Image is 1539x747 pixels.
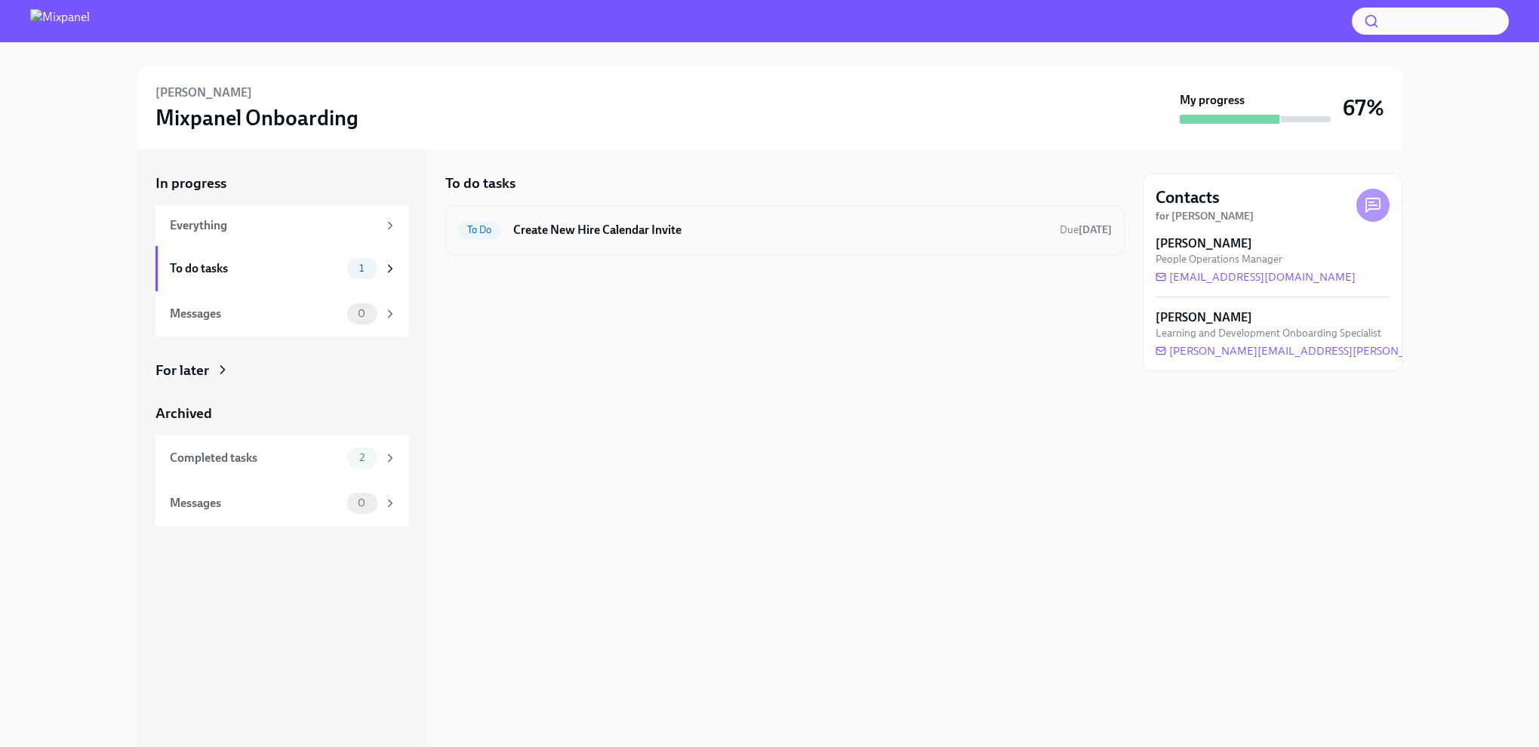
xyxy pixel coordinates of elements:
a: Messages0 [155,291,409,337]
strong: [PERSON_NAME] [1156,309,1252,326]
h5: To do tasks [445,174,516,193]
span: Due [1060,223,1112,236]
span: 0 [349,497,374,509]
h4: Contacts [1156,186,1220,209]
div: For later [155,361,209,380]
span: People Operations Manager [1156,252,1282,266]
span: October 7th, 2025 07:00 [1060,223,1112,237]
a: In progress [155,174,409,193]
div: Everything [170,217,377,234]
h3: Mixpanel Onboarding [155,104,359,131]
span: 2 [350,452,374,463]
a: [EMAIL_ADDRESS][DOMAIN_NAME] [1156,269,1356,284]
span: 0 [349,308,374,319]
h6: [PERSON_NAME] [155,85,252,101]
span: To Do [458,224,501,235]
a: Completed tasks2 [155,435,409,481]
div: Messages [170,306,341,322]
a: [PERSON_NAME][EMAIL_ADDRESS][PERSON_NAME][DOMAIN_NAME] [1156,343,1532,358]
span: Learning and Development Onboarding Specialist [1156,326,1381,340]
strong: [DATE] [1079,223,1112,236]
a: To DoCreate New Hire Calendar InviteDue[DATE] [458,218,1112,242]
h3: 67% [1343,94,1384,121]
strong: for [PERSON_NAME] [1156,210,1254,223]
strong: [PERSON_NAME] [1156,235,1252,252]
a: To do tasks1 [155,246,409,291]
img: Mixpanel [30,9,90,33]
h6: Create New Hire Calendar Invite [513,222,1048,238]
div: Completed tasks [170,450,341,466]
span: 1 [350,263,373,274]
strong: My progress [1180,92,1245,109]
a: Archived [155,404,409,423]
a: Everything [155,205,409,246]
a: Messages0 [155,481,409,526]
div: To do tasks [170,260,341,277]
a: For later [155,361,409,380]
div: Messages [170,495,341,512]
